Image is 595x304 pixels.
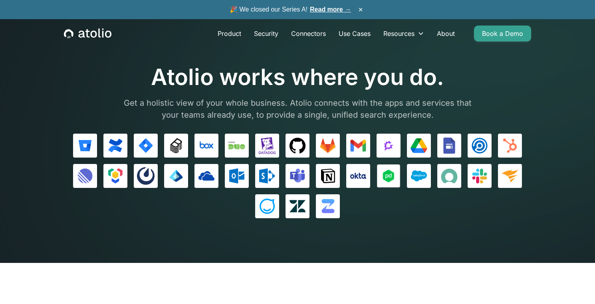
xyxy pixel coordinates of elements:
a: Product [211,26,248,41]
p: Get a holistic view of your whole business. Atolio connects with the apps and services that your ... [118,97,477,121]
div: Resources [377,26,430,41]
a: Security [248,26,285,41]
a: Read more → [310,6,351,13]
a: Use Cases [332,26,377,41]
a: Book a Demo [474,26,531,41]
button: × [356,5,365,14]
h1: Atolio works where you do. [118,64,477,91]
a: About [430,26,461,41]
div: Resources [383,29,415,38]
a: home [64,28,111,39]
a: Connectors [285,26,332,41]
span: 🎉 We closed our Series A! [230,5,351,14]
